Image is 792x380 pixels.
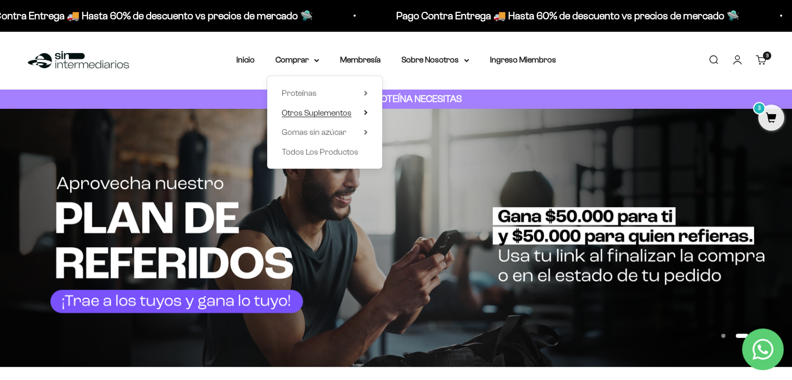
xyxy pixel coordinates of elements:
a: Ingreso Miembros [490,55,556,64]
mark: 3 [753,102,765,115]
a: Membresía [340,55,381,64]
span: Todos Los Productos [282,147,358,156]
span: Proteínas [282,88,317,97]
summary: Proteínas [282,86,368,100]
span: Gomas sin azúcar [282,128,346,136]
strong: CUANTA PROTEÍNA NECESITAS [330,93,462,104]
a: Todos Los Productos [282,145,368,159]
a: Inicio [236,55,255,64]
summary: Comprar [275,53,319,67]
summary: Otros Suplementos [282,106,368,120]
p: Pago Contra Entrega 🚚 Hasta 60% de descuento vs precios de mercado 🛸 [393,7,736,24]
summary: Sobre Nosotros [401,53,469,67]
span: 3 [766,53,769,58]
a: 3 [758,113,784,124]
span: Otros Suplementos [282,108,351,117]
summary: Gomas sin azúcar [282,125,368,139]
